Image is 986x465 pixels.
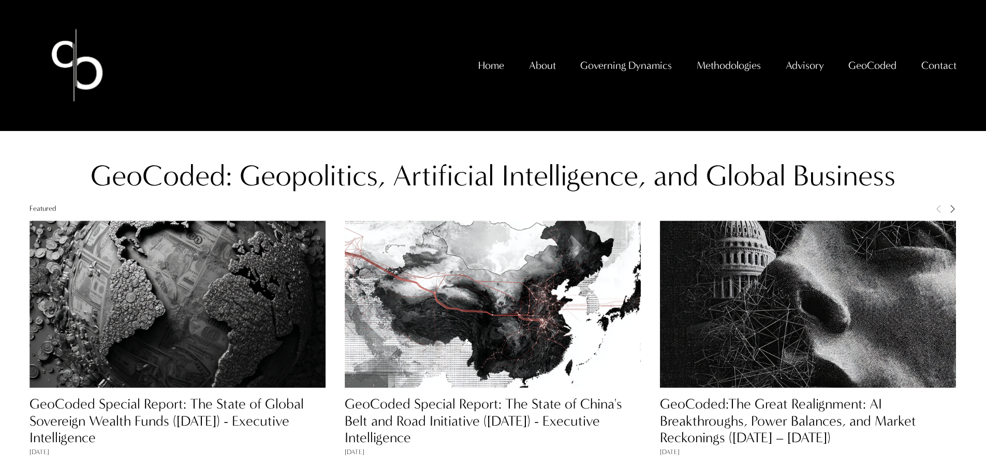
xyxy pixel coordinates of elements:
[660,396,916,446] a: GeoCoded:The Great Realignment: AI Breakthroughs, Power Balances, and Market Reckonings ([DATE] –...
[935,204,943,213] span: Previous
[848,56,896,75] span: GeoCoded
[529,56,556,75] span: About
[921,55,956,76] a: folder dropdown
[478,55,504,76] a: Home
[660,221,956,387] a: GeoCoded:The Great Realignment: AI Breakthroughs, Power Balances, and Market Reckonings (August 5...
[30,221,326,387] a: GeoCoded Special Report: The State of Global Sovereign Wealth Funds (August 2025) - Executive Int...
[30,204,56,213] span: Featured
[580,56,672,75] span: Governing Dynamics
[345,396,622,446] a: GeoCoded Special Report: The State of China's Belt and Road Initiative ([DATE]) - Executive Intel...
[30,157,956,195] h2: GeoCoded: Geopolitics, Artificial Intelligence, and Global Business
[529,55,556,76] a: folder dropdown
[921,56,956,75] span: Contact
[697,56,761,75] span: Methodologies
[580,55,672,76] a: folder dropdown
[848,55,896,76] a: folder dropdown
[345,447,364,457] time: [DATE]
[30,396,304,446] a: GeoCoded Special Report: The State of Global Sovereign Wealth Funds ([DATE]) - Executive Intellig...
[697,55,761,76] a: folder dropdown
[660,447,680,457] time: [DATE]
[786,56,824,75] span: Advisory
[345,156,641,452] img: GeoCoded Special Report: The State of China's Belt and Road Initiative (August 2025) - Executive ...
[30,18,125,113] img: Christopher Sanchez &amp; Co.
[786,55,824,76] a: folder dropdown
[30,156,326,452] img: GeoCoded Special Report: The State of Global Sovereign Wealth Funds (August 2025) - Executive Int...
[948,204,956,213] span: Next
[30,447,49,457] time: [DATE]
[345,221,641,387] a: GeoCoded Special Report: The State of China's Belt and Road Initiative (August 2025) - Executive ...
[660,156,956,452] img: GeoCoded:The Great Realignment: AI Breakthroughs, Power Balances, and Market Reckonings (August 5...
